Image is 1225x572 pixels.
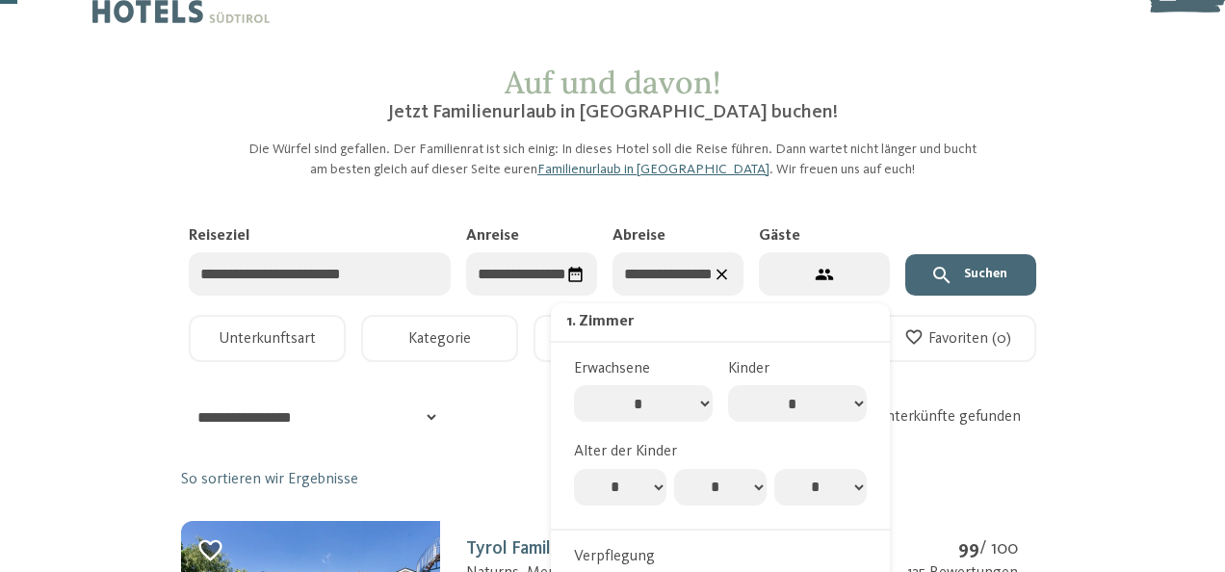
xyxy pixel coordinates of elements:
[566,311,634,332] div: 1. Zimmer
[196,536,224,564] div: Zu Favoriten hinzufügen
[560,258,591,290] div: Datum auswählen
[728,361,769,377] span: Kinder
[907,536,1018,562] div: / 100
[574,444,677,459] span: Alter der Kinder
[905,254,1036,297] button: Suchen
[759,228,800,244] span: Gäste
[466,228,519,244] span: Anreise
[958,539,979,559] strong: 99
[706,258,738,290] div: Daten zurücksetzen
[574,361,650,377] span: Erwachsene
[534,315,691,362] button: Ausstattung
[189,315,346,362] button: Unterkunftsart
[537,163,769,176] a: Familienurlaub in [GEOGRAPHIC_DATA]
[505,63,720,102] span: Auf und davon!
[189,228,249,244] span: Reiseziel
[466,539,691,559] a: Tyrol Family RetreatKlassifizierung: 4 Sterne
[759,252,890,296] button: 5 Gäste – 1 Zimmer
[181,469,358,490] a: So sortieren wir Ergebnisse
[574,549,655,564] span: Verpflegung
[388,103,838,122] span: Jetzt Familienurlaub in [GEOGRAPHIC_DATA] buchen!
[612,228,665,244] span: Abreise
[247,140,978,178] p: Die Würfel sind gefallen. Der Familienrat ist sich einig: In dieses Hotel soll die Reise führen. ...
[858,406,1042,428] div: 25 Unterkünfte gefunden
[815,265,835,285] svg: 5 Gäste – 1 Zimmer
[879,315,1036,362] button: Favoriten (0)
[361,315,518,362] button: Kategorie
